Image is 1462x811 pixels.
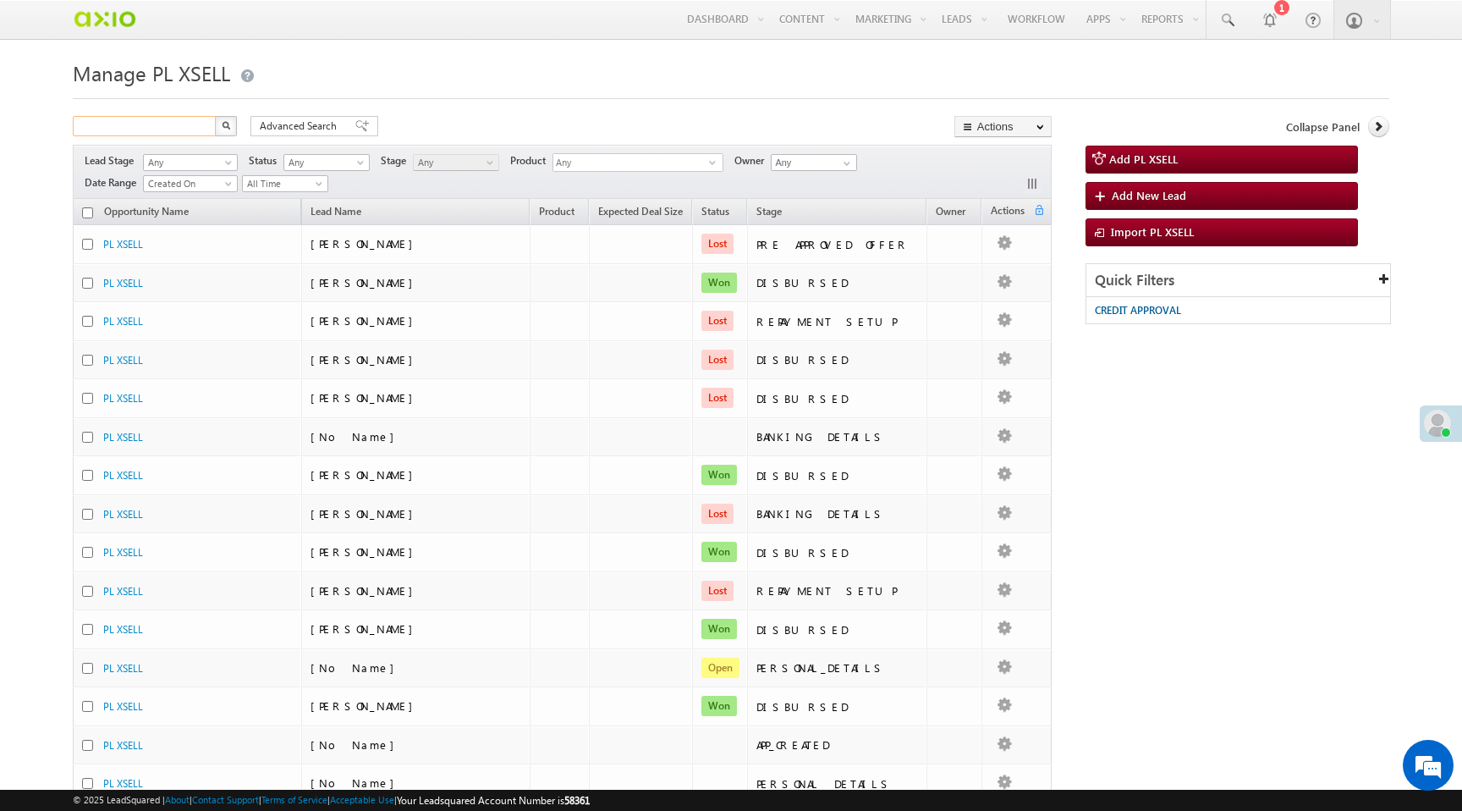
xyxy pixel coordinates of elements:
span: Lost [701,311,734,331]
span: Opportunity Name [104,205,189,218]
span: [PERSON_NAME] [311,313,421,328]
em: Start Chat [230,521,307,544]
div: PERSONAL DETAILS [756,776,919,792]
span: Your Leadsquared Account Number is [397,794,590,807]
div: REPAYMENT SETUP [756,314,919,329]
span: Product [510,153,552,168]
div: Minimize live chat window [278,8,318,49]
div: DISBURSED [756,545,919,560]
a: Any [283,154,370,171]
span: Any [284,155,365,170]
button: Actions [954,116,1052,137]
input: Check all records [82,207,93,218]
span: Add New Lead [1112,188,1186,202]
span: [No Name] [311,429,403,444]
a: PL XSELL [103,277,143,290]
div: APP_CREATED [756,737,919,753]
a: PL XSELL [103,431,143,444]
a: PL XSELL [103,315,143,328]
span: Actions [982,201,1033,223]
span: Won [701,542,737,562]
a: About [165,794,190,805]
span: [PERSON_NAME] [311,467,421,482]
span: © 2025 LeadSquared | | | | | [73,792,590,808]
span: Lead Name [302,202,370,224]
a: PL XSELL [103,700,143,713]
span: [PERSON_NAME] [311,275,421,290]
span: 58361 [564,794,590,807]
img: Custom Logo [73,4,136,34]
a: All Time [242,175,328,192]
span: All Time [243,176,323,191]
span: [PERSON_NAME] [311,544,421,559]
span: Open [701,658,739,678]
a: Expected Deal Size [590,202,691,224]
span: Status [249,153,283,168]
span: Add PL XSELL [1109,152,1178,166]
a: Created On [143,175,238,192]
span: [PERSON_NAME] [311,352,421,367]
span: Lost [701,581,734,601]
span: Lost [701,388,734,408]
a: PL XSELL [103,354,143,367]
div: DISBURSED [756,391,919,406]
a: Show All Items [834,155,855,172]
span: [No Name] [311,775,403,790]
a: PL XSELL [103,546,143,559]
a: Any [143,154,238,171]
a: Terms of Service [261,794,327,805]
span: Won [701,696,737,716]
div: PRE APPROVED OFFER [756,237,919,252]
span: select [709,158,723,166]
span: Any [144,155,232,170]
span: Won [701,465,737,485]
span: Owner [936,205,965,218]
span: Any [414,155,494,170]
div: DISBURSED [756,352,919,367]
a: Contact Support [192,794,259,805]
a: PL XSELL [103,739,143,752]
span: Any [553,154,709,174]
a: Acceptable Use [330,794,394,805]
div: REPAYMENT SETUP [756,583,919,599]
span: Lost [701,234,734,254]
span: Won [701,273,737,293]
span: Owner [734,153,771,168]
a: PL XSELL [103,238,143,251]
span: [No Name] [311,737,403,752]
a: Any [413,154,499,171]
span: Product [539,205,574,218]
span: Date Range [85,175,143,190]
img: d_60004797649_company_0_60004797649 [29,89,71,111]
span: Collapse Panel [1286,119,1360,135]
span: CREDIT APPROVAL [1095,304,1181,317]
span: Import PL XSELL [1111,224,1194,239]
input: Type to Search [771,154,857,171]
span: [PERSON_NAME] [311,698,421,713]
span: [PERSON_NAME] [311,621,421,636]
span: [PERSON_NAME] [311,390,421,405]
span: [PERSON_NAME] [311,506,421,521]
span: Advanced Search [260,119,342,134]
div: BANKING DETAILS [756,506,919,521]
div: Any [552,153,723,172]
span: Created On [144,176,232,191]
textarea: Type your message and hit 'Enter' [22,157,309,507]
span: Manage PL XSELL [73,59,230,86]
div: DISBURSED [756,622,919,637]
span: Lost [701,350,734,370]
img: Search [222,121,230,130]
span: Won [701,619,737,639]
span: Lead Stage [85,153,140,168]
span: Stage [381,153,413,168]
span: [PERSON_NAME] [311,583,421,598]
span: [PERSON_NAME] [311,236,421,251]
span: Stage [756,205,782,218]
span: [No Name] [311,660,403,675]
a: PL XSELL [103,777,143,790]
span: Expected Deal Size [598,205,683,218]
a: PL XSELL [103,662,143,675]
a: Stage [748,202,790,224]
a: PL XSELL [103,392,143,405]
div: DISBURSED [756,468,919,483]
